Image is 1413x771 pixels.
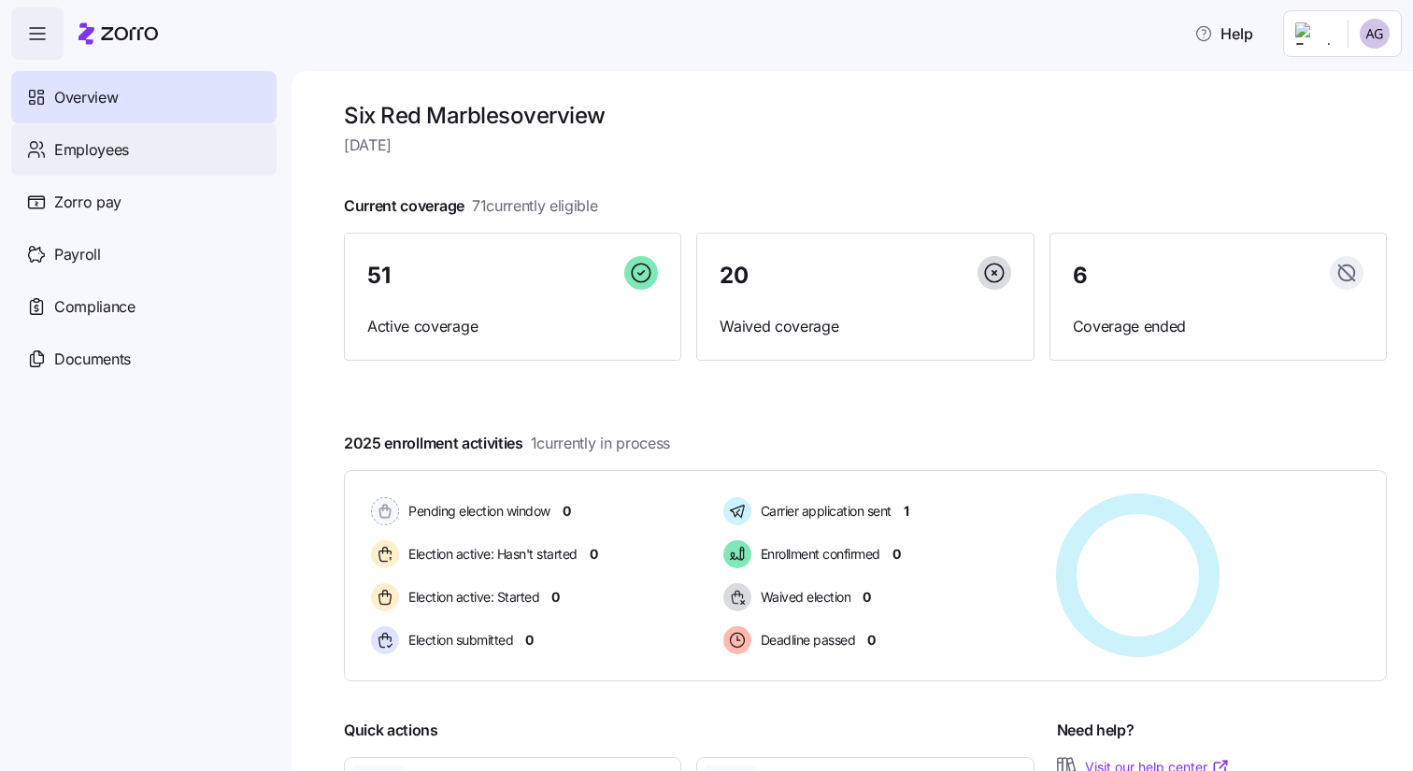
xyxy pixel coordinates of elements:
h1: Six Red Marbles overview [344,101,1387,130]
span: Active coverage [367,315,658,338]
span: Election submitted [403,631,513,650]
a: Zorro pay [11,176,277,228]
span: Enrollment confirmed [755,545,880,564]
span: Employees [54,138,129,162]
span: 0 [563,502,571,521]
span: Pending election window [403,502,550,521]
a: Payroll [11,228,277,280]
span: 51 [367,264,390,287]
span: 71 currently eligible [472,194,598,218]
img: 088685dd867378d7844e46458fca8a28 [1360,19,1390,49]
span: 2025 enrollment activities [344,432,670,455]
span: 6 [1073,264,1088,287]
span: 0 [590,545,598,564]
span: Help [1194,22,1253,45]
span: 20 [720,264,748,287]
span: Need help? [1057,719,1135,742]
span: Election active: Hasn't started [403,545,578,564]
span: 0 [863,588,871,607]
span: Overview [54,86,118,109]
a: Employees [11,123,277,176]
a: Compliance [11,280,277,333]
span: Documents [54,348,131,371]
span: 0 [525,631,534,650]
a: Overview [11,71,277,123]
span: 0 [892,545,901,564]
span: Waived election [755,588,851,607]
span: Election active: Started [403,588,539,607]
span: 1 currently in process [531,432,670,455]
span: Zorro pay [54,191,121,214]
span: Compliance [54,295,136,319]
span: Waived coverage [720,315,1010,338]
span: 1 [904,502,909,521]
span: 0 [867,631,876,650]
img: Employer logo [1295,22,1333,45]
span: Deadline passed [755,631,856,650]
span: 0 [551,588,560,607]
span: Payroll [54,243,101,266]
span: Carrier application sent [755,502,892,521]
span: Current coverage [344,194,598,218]
span: Quick actions [344,719,438,742]
button: Help [1179,15,1268,52]
span: [DATE] [344,134,1387,157]
span: Coverage ended [1073,315,1363,338]
a: Documents [11,333,277,385]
